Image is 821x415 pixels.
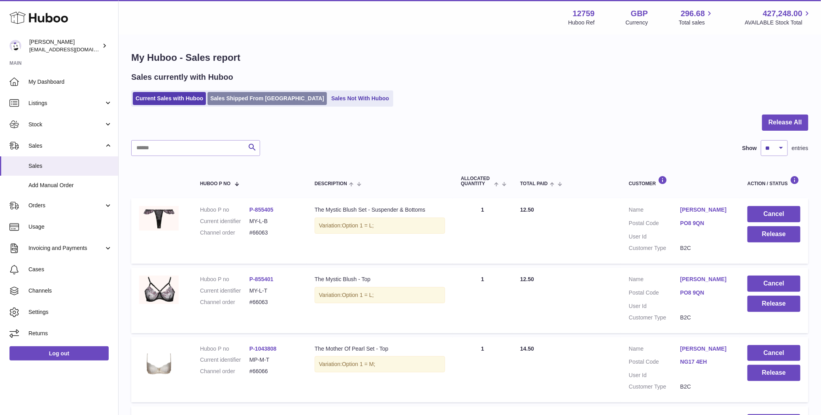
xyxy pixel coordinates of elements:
span: Option 1 = L; [342,222,374,229]
dt: Postal Code [629,289,680,299]
a: P-855405 [249,207,274,213]
span: AVAILABLE Stock Total [745,19,812,26]
a: PO8 9QN [680,289,732,297]
span: Settings [28,308,112,316]
dt: Postal Code [629,220,680,229]
span: Sales [28,162,112,170]
span: [EMAIL_ADDRESS][DOMAIN_NAME] [29,46,116,53]
label: Show [742,145,757,152]
dd: MP-M-T [249,356,299,364]
a: NG17 4EH [680,358,732,366]
a: 296.68 Total sales [679,8,714,26]
dt: User Id [629,233,680,240]
dt: Current identifier [200,287,249,295]
span: Option 1 = L; [342,292,374,298]
dd: B2C [680,383,732,391]
span: Option 1 = M; [342,361,375,367]
strong: 12759 [573,8,595,19]
div: Variation: [315,218,445,234]
button: Release [747,226,800,242]
dd: #66066 [249,368,299,375]
dt: Name [629,345,680,355]
a: [PERSON_NAME] [680,206,732,214]
span: 12.50 [520,276,534,282]
dt: Name [629,206,680,216]
td: 1 [453,198,512,264]
span: Cases [28,266,112,273]
td: 1 [453,337,512,403]
td: 1 [453,268,512,333]
a: P-855401 [249,276,274,282]
h2: Sales currently with Huboo [131,72,233,83]
a: PO8 9QN [680,220,732,227]
span: Listings [28,100,104,107]
button: Release [747,365,800,381]
a: Log out [9,346,109,361]
div: The Mother Of Pearl Set - Top [315,345,445,353]
a: P-1043808 [249,346,277,352]
dt: Channel order [200,229,249,237]
a: [PERSON_NAME] [680,345,732,353]
dt: User Id [629,302,680,310]
span: entries [792,145,808,152]
div: The Mystic Blush Set - Suspender & Bottoms [315,206,445,214]
span: Usage [28,223,112,231]
dd: #66063 [249,229,299,237]
span: Invoicing and Payments [28,244,104,252]
a: Current Sales with Huboo [133,92,206,105]
dd: MY-L-B [249,218,299,225]
span: Stock [28,121,104,128]
div: [PERSON_NAME] [29,38,100,53]
dd: B2C [680,244,732,252]
span: Add Manual Order [28,182,112,189]
a: [PERSON_NAME] [680,276,732,283]
a: 427,248.00 AVAILABLE Stock Total [745,8,812,26]
dt: Current identifier [200,218,249,225]
div: Variation: [315,287,445,303]
dd: MY-L-T [249,287,299,295]
span: My Dashboard [28,78,112,86]
div: Currency [626,19,648,26]
span: 12.50 [520,207,534,213]
dt: Customer Type [629,383,680,391]
img: 127591716461959.png [139,276,179,304]
button: Release All [762,115,808,131]
div: The Mystic Blush - Top [315,276,445,283]
dt: Name [629,276,680,285]
h1: My Huboo - Sales report [131,51,808,64]
button: Release [747,296,800,312]
dt: Customer Type [629,314,680,321]
a: Sales Not With Huboo [328,92,392,105]
span: Returns [28,330,112,337]
button: Cancel [747,206,800,222]
dt: Channel order [200,368,249,375]
span: 427,248.00 [763,8,802,19]
span: Huboo P no [200,181,230,186]
span: Description [315,181,347,186]
dd: #66063 [249,299,299,306]
dt: Huboo P no [200,206,249,214]
span: ALLOCATED Quantity [461,176,492,186]
div: Huboo Ref [568,19,595,26]
img: 127591716464418.png [139,206,179,231]
dt: Current identifier [200,356,249,364]
div: Variation: [315,356,445,372]
span: 296.68 [681,8,705,19]
span: Total sales [679,19,714,26]
span: Channels [28,287,112,295]
dt: Channel order [200,299,249,306]
span: 14.50 [520,346,534,352]
dt: User Id [629,372,680,379]
div: Customer [629,176,732,186]
img: 127591749564534.png [139,345,179,385]
strong: GBP [631,8,648,19]
img: sofiapanwar@unndr.com [9,40,21,52]
a: Sales Shipped From [GEOGRAPHIC_DATA] [208,92,327,105]
dt: Postal Code [629,358,680,368]
dt: Customer Type [629,244,680,252]
button: Cancel [747,345,800,361]
div: Action / Status [747,176,800,186]
button: Cancel [747,276,800,292]
dt: Huboo P no [200,276,249,283]
span: Total paid [520,181,548,186]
